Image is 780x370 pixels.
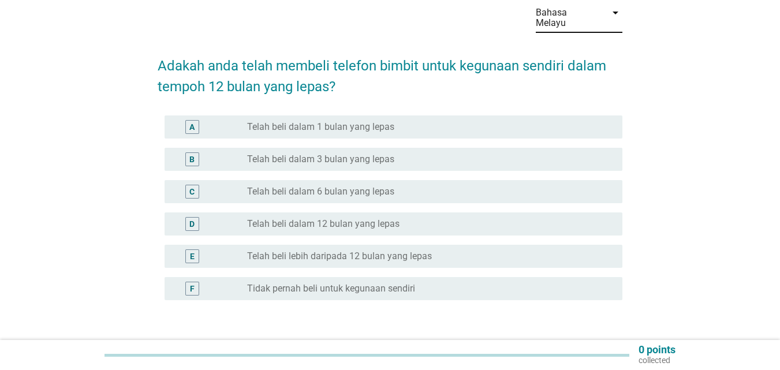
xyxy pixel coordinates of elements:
label: Telah beli dalam 1 bulan yang lepas [247,121,394,133]
div: A [189,121,195,133]
i: arrow_drop_down [609,6,622,20]
div: C [189,186,195,198]
div: F [190,283,195,295]
div: D [189,218,195,230]
div: E [190,251,195,263]
p: collected [639,355,675,365]
label: Telah beli dalam 6 bulan yang lepas [247,186,394,197]
div: Bahasa Melayu [536,8,599,28]
label: Telah beli dalam 12 bulan yang lepas [247,218,400,230]
label: Telah beli dalam 3 bulan yang lepas [247,154,394,165]
div: B [189,154,195,166]
label: Tidak pernah beli untuk kegunaan sendiri [247,283,415,294]
label: Telah beli lebih daripada 12 bulan yang lepas [247,251,432,262]
p: 0 points [639,345,675,355]
h2: Adakah anda telah membeli telefon bimbit untuk kegunaan sendiri dalam tempoh 12 bulan yang lepas? [158,44,622,97]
